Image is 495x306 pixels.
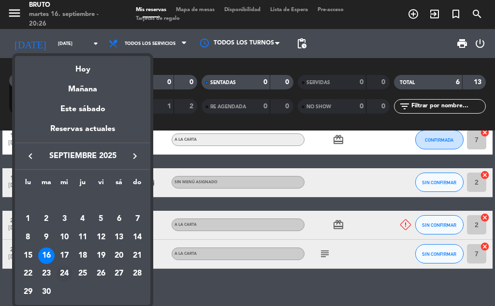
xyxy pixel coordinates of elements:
div: Reservas actuales [15,123,150,143]
td: 20 de septiembre de 2025 [110,247,129,265]
td: 15 de septiembre de 2025 [19,247,37,265]
td: 3 de septiembre de 2025 [55,210,73,229]
div: 1 [20,211,36,227]
th: domingo [128,177,146,192]
td: 19 de septiembre de 2025 [92,247,110,265]
td: 29 de septiembre de 2025 [19,283,37,301]
div: 19 [93,248,109,264]
td: 6 de septiembre de 2025 [110,210,129,229]
td: 1 de septiembre de 2025 [19,210,37,229]
td: 9 de septiembre de 2025 [37,228,56,247]
td: 14 de septiembre de 2025 [128,228,146,247]
th: sábado [110,177,129,192]
td: 24 de septiembre de 2025 [55,265,73,283]
div: 12 [93,229,109,246]
div: Este sábado [15,96,150,123]
th: martes [37,177,56,192]
td: 10 de septiembre de 2025 [55,228,73,247]
th: miércoles [55,177,73,192]
div: 30 [38,284,55,300]
div: Hoy [15,56,150,76]
div: 4 [74,211,91,227]
td: 30 de septiembre de 2025 [37,283,56,301]
div: 25 [74,266,91,282]
td: 13 de septiembre de 2025 [110,228,129,247]
div: 28 [129,266,146,282]
div: 9 [38,229,55,246]
td: 26 de septiembre de 2025 [92,265,110,283]
div: 5 [93,211,109,227]
div: 17 [56,248,73,264]
div: 18 [74,248,91,264]
td: 8 de septiembre de 2025 [19,228,37,247]
i: keyboard_arrow_left [25,150,36,162]
th: viernes [92,177,110,192]
div: 2 [38,211,55,227]
div: 22 [20,266,36,282]
div: 27 [111,266,127,282]
div: 16 [38,248,55,264]
td: 17 de septiembre de 2025 [55,247,73,265]
td: 18 de septiembre de 2025 [73,247,92,265]
div: 8 [20,229,36,246]
td: 21 de septiembre de 2025 [128,247,146,265]
div: 23 [38,266,55,282]
div: 15 [20,248,36,264]
button: keyboard_arrow_left [22,150,39,162]
td: 23 de septiembre de 2025 [37,265,56,283]
span: septiembre 2025 [39,150,126,162]
div: 13 [111,229,127,246]
button: keyboard_arrow_right [126,150,144,162]
td: 27 de septiembre de 2025 [110,265,129,283]
td: 4 de septiembre de 2025 [73,210,92,229]
td: 11 de septiembre de 2025 [73,228,92,247]
div: 21 [129,248,146,264]
div: 7 [129,211,146,227]
td: 25 de septiembre de 2025 [73,265,92,283]
td: 28 de septiembre de 2025 [128,265,146,283]
i: keyboard_arrow_right [129,150,141,162]
div: Mañana [15,76,150,96]
div: 26 [93,266,109,282]
td: SEP. [19,192,146,210]
div: 20 [111,248,127,264]
td: 12 de septiembre de 2025 [92,228,110,247]
td: 5 de septiembre de 2025 [92,210,110,229]
div: 6 [111,211,127,227]
div: 14 [129,229,146,246]
div: 29 [20,284,36,300]
td: 16 de septiembre de 2025 [37,247,56,265]
th: jueves [73,177,92,192]
div: 3 [56,211,73,227]
th: lunes [19,177,37,192]
td: 22 de septiembre de 2025 [19,265,37,283]
div: 10 [56,229,73,246]
div: 11 [74,229,91,246]
td: 2 de septiembre de 2025 [37,210,56,229]
td: 7 de septiembre de 2025 [128,210,146,229]
div: 24 [56,266,73,282]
